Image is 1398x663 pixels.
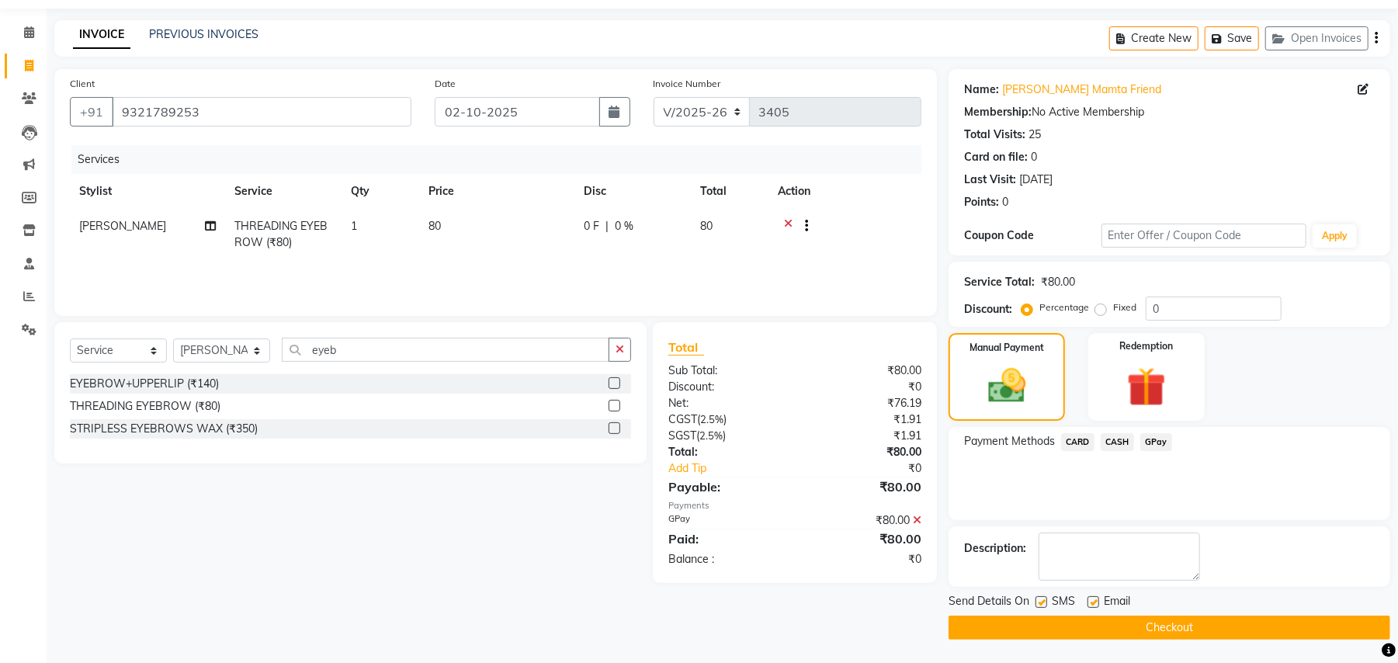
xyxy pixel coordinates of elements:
div: ₹0 [795,379,933,395]
div: ₹80.00 [795,444,933,460]
div: GPay [657,512,795,529]
th: Price [419,174,574,209]
label: Invoice Number [654,77,721,91]
label: Client [70,77,95,91]
div: Sub Total: [657,363,795,379]
button: Create New [1109,26,1199,50]
div: Services [71,145,933,174]
div: Balance : [657,551,795,568]
img: _gift.svg [1115,363,1178,411]
button: +91 [70,97,113,127]
span: Total [668,339,704,356]
span: SGST [668,429,696,443]
a: PREVIOUS INVOICES [149,27,258,41]
span: CARD [1061,433,1094,451]
label: Manual Payment [970,341,1044,355]
span: [PERSON_NAME] [79,219,166,233]
span: 0 F [584,218,599,234]
span: CGST [668,412,697,426]
span: | [605,218,609,234]
div: Coupon Code [964,227,1101,244]
div: Net: [657,395,795,411]
span: SMS [1052,593,1075,613]
button: Apply [1313,224,1357,248]
div: 25 [1029,127,1041,143]
input: Search or Scan [282,338,609,362]
img: _cash.svg [977,364,1038,408]
span: Send Details On [949,593,1029,613]
th: Service [225,174,342,209]
div: Name: [964,82,999,98]
div: 0 [1031,149,1037,165]
th: Total [691,174,768,209]
div: [DATE] [1019,172,1053,188]
span: 80 [428,219,441,233]
a: Add Tip [657,460,818,477]
th: Stylist [70,174,225,209]
span: CASH [1101,433,1134,451]
div: STRIPLESS EYEBROWS WAX (₹350) [70,421,258,437]
th: Disc [574,174,691,209]
div: Payable: [657,477,795,496]
a: INVOICE [73,21,130,49]
div: ₹0 [795,551,933,568]
div: ( ) [657,428,795,444]
div: ₹1.91 [795,411,933,428]
span: 0 % [615,218,633,234]
div: Total: [657,444,795,460]
div: ₹1.91 [795,428,933,444]
div: Discount: [964,301,1012,318]
span: Email [1104,593,1130,613]
div: Points: [964,194,999,210]
div: 0 [1002,194,1008,210]
div: ₹80.00 [1041,274,1075,290]
button: Checkout [949,616,1390,640]
span: GPay [1140,433,1172,451]
label: Fixed [1113,300,1136,314]
div: Paid: [657,529,795,548]
span: 2.5% [699,429,723,442]
div: THREADING EYEBROW (₹80) [70,398,220,415]
div: Service Total: [964,274,1035,290]
div: Discount: [657,379,795,395]
label: Date [435,77,456,91]
span: THREADING EYEBROW (₹80) [234,219,328,249]
div: ₹76.19 [795,395,933,411]
div: No Active Membership [964,104,1375,120]
div: ₹80.00 [795,512,933,529]
div: Card on file: [964,149,1028,165]
span: 1 [351,219,357,233]
a: [PERSON_NAME] Mamta Friend [1002,82,1161,98]
div: EYEBROW+UPPERLIP (₹140) [70,376,219,392]
button: Save [1205,26,1259,50]
div: ( ) [657,411,795,428]
span: 80 [700,219,713,233]
div: Description: [964,540,1026,557]
div: Membership: [964,104,1032,120]
div: Payments [668,499,921,512]
input: Enter Offer / Coupon Code [1101,224,1306,248]
label: Redemption [1119,339,1173,353]
span: Payment Methods [964,433,1055,450]
th: Action [768,174,921,209]
input: Search by Name/Mobile/Email/Code [112,97,411,127]
div: ₹80.00 [795,529,933,548]
button: Open Invoices [1265,26,1369,50]
div: ₹80.00 [795,477,933,496]
th: Qty [342,174,419,209]
div: ₹80.00 [795,363,933,379]
div: Total Visits: [964,127,1025,143]
span: 2.5% [700,413,723,425]
div: Last Visit: [964,172,1016,188]
label: Percentage [1039,300,1089,314]
div: ₹0 [818,460,933,477]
